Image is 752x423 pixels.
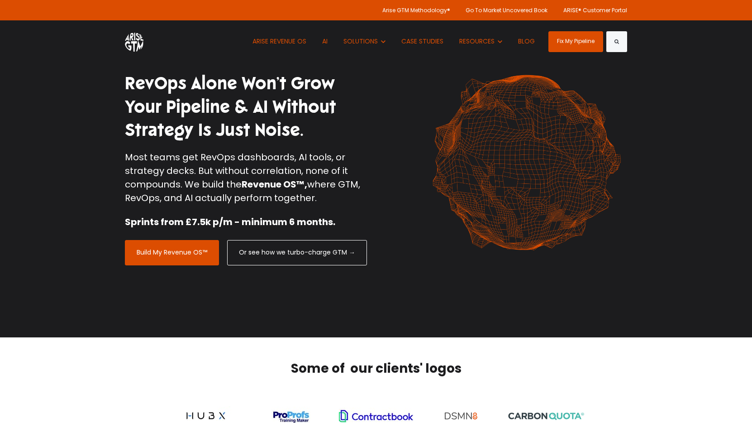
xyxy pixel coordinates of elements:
[125,72,369,142] h1: RevOps Alone Won’t Grow Your Pipeline & AI Without Strategy Is Just Noise.
[315,20,334,62] a: AI
[395,20,450,62] a: CASE STUDIES
[343,37,378,46] span: SOLUTIONS
[125,150,369,205] p: Most teams get RevOps dashboards, AI tools, or strategy decks. But without correlation, none of i...
[452,20,509,62] button: Show submenu for RESOURCES RESOURCES
[548,31,603,52] a: Fix My Pipeline
[606,31,627,52] button: Search
[508,413,584,420] img: CQ_Logo_Registered_1
[511,20,542,62] a: BLOG
[337,20,392,62] button: Show submenu for SOLUTIONS SOLUTIONS
[246,20,313,62] a: ARISE REVENUE OS
[242,178,307,191] strong: Revenue OS™,
[168,360,584,377] h2: Some of our clients' logos
[125,240,219,265] a: Build My Revenue OS™
[125,216,335,228] strong: Sprints from £7.5k p/m - minimum 6 months.
[246,20,541,62] nav: Desktop navigation
[459,37,495,46] span: RESOURCES
[125,31,143,52] img: ARISE GTM logo (1) white
[426,65,627,260] img: shape-61 orange
[227,240,367,265] a: Or see how we turbo-charge GTM →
